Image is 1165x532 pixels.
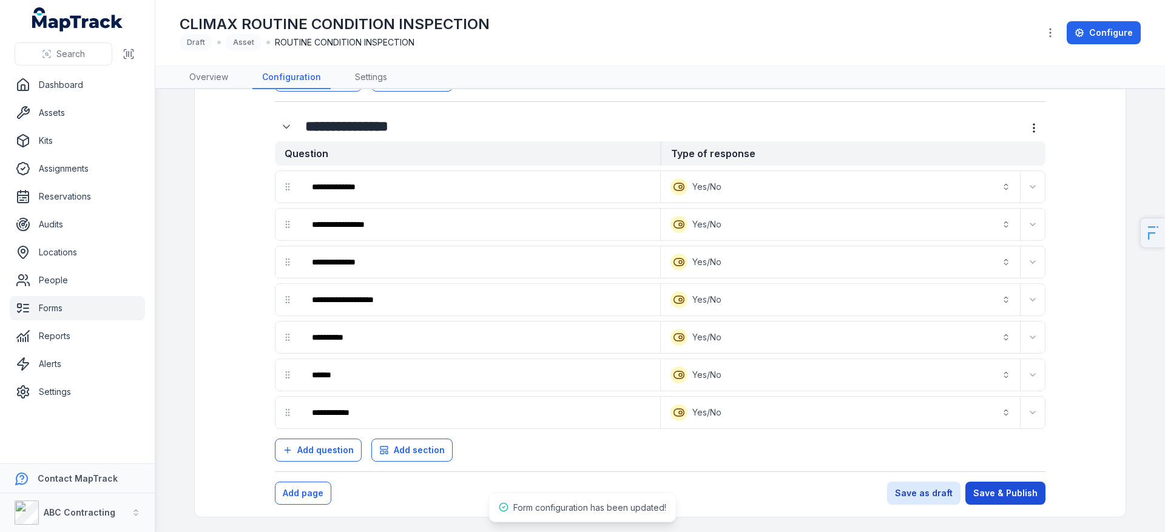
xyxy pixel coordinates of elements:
[180,66,238,89] a: Overview
[275,212,300,237] div: drag
[10,240,145,264] a: Locations
[56,48,85,60] span: Search
[180,15,490,34] h1: CLIMAX ROUTINE CONDITION INSPECTION
[302,173,658,200] div: :rtk:-form-item-label
[283,182,292,192] svg: drag
[252,66,331,89] a: Configuration
[660,141,1045,166] strong: Type of response
[297,444,354,456] span: Add question
[38,473,118,483] strong: Contact MapTrack
[10,352,145,376] a: Alerts
[10,157,145,181] a: Assignments
[1023,290,1042,309] button: Expand
[302,286,658,313] div: :ru6:-form-item-label
[283,257,292,267] svg: drag
[302,249,658,275] div: :ru0:-form-item-label
[1023,252,1042,272] button: Expand
[10,73,145,97] a: Dashboard
[275,482,331,505] button: Add page
[275,115,300,138] div: :rtc:-form-item-label
[283,220,292,229] svg: drag
[663,173,1018,200] button: Yes/No
[275,250,300,274] div: drag
[663,399,1018,426] button: Yes/No
[275,288,300,312] div: drag
[10,268,145,292] a: People
[275,439,362,462] button: Add question
[283,408,292,417] svg: drag
[283,332,292,342] svg: drag
[663,249,1018,275] button: Yes/No
[275,325,300,349] div: drag
[663,286,1018,313] button: Yes/No
[226,34,262,51] div: Asset
[1067,21,1141,44] a: Configure
[345,66,397,89] a: Settings
[15,42,112,66] button: Search
[302,362,658,388] div: :rui:-form-item-label
[44,507,115,517] strong: ABC Contracting
[1023,365,1042,385] button: Expand
[1023,328,1042,347] button: Expand
[1023,215,1042,234] button: Expand
[887,482,961,505] button: Save as draft
[302,399,658,426] div: :ruo:-form-item-label
[371,439,453,462] button: Add section
[10,324,145,348] a: Reports
[302,324,658,351] div: :ruc:-form-item-label
[180,34,212,51] div: Draft
[275,36,414,49] span: ROUTINE CONDITION INSPECTION
[663,211,1018,238] button: Yes/No
[965,482,1045,505] button: Save & Publish
[513,502,666,513] span: Form configuration has been updated!
[1023,403,1042,422] button: Expand
[10,101,145,125] a: Assets
[302,211,658,238] div: :rtq:-form-item-label
[394,444,445,456] span: Add section
[663,324,1018,351] button: Yes/No
[10,296,145,320] a: Forms
[32,7,123,32] a: MapTrack
[275,175,300,199] div: drag
[10,212,145,237] a: Audits
[275,363,300,387] div: drag
[283,370,292,380] svg: drag
[275,115,298,138] button: Expand
[10,184,145,209] a: Reservations
[10,129,145,153] a: Kits
[1023,177,1042,197] button: Expand
[275,400,300,425] div: drag
[10,380,145,404] a: Settings
[283,295,292,305] svg: drag
[1022,116,1045,140] button: more-detail
[663,362,1018,388] button: Yes/No
[275,141,660,166] strong: Question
